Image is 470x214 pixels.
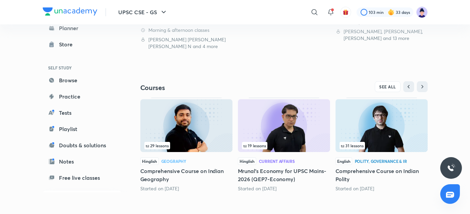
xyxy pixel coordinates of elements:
div: Sarmad Mehraj, Aastha Pilania, Chethan N and 4 more [140,36,232,50]
img: streak [388,9,394,16]
div: Started on Aug 28 [238,185,330,192]
span: Hinglish [140,157,159,165]
div: Store [59,40,77,48]
span: 31 lessons [341,144,364,148]
img: Thumbnail [335,99,428,152]
a: Free live classes [43,171,121,185]
img: Thumbnail [238,99,330,152]
span: 19 lessons [243,144,266,148]
img: avatar [343,9,349,15]
img: Company Logo [43,7,97,16]
div: Geography [161,159,186,163]
span: 29 lessons [146,144,169,148]
a: Company Logo [43,7,97,17]
span: Hinglish [238,157,256,165]
div: Paras Chitkara, Navdeep Singh, Sudarshan Gurjar and 13 more [335,28,428,42]
h6: SELF STUDY [43,62,121,73]
img: ttu [447,164,455,172]
span: English [335,157,352,165]
a: Practice [43,90,121,103]
div: Started on Aug 18 [335,185,428,192]
div: Comprehensive Course on Indian Polity [335,98,428,192]
div: infocontainer [340,142,424,149]
button: UPSC CSE - GS [114,5,172,19]
div: left [242,142,326,149]
div: infosection [242,142,326,149]
div: Comprehensive Course on Indian Geography [140,98,232,192]
a: Browse [43,73,121,87]
h4: Courses [140,83,284,92]
div: Mrunal’s Economy for UPSC Mains-2026 (QEP7-Economy) [238,98,330,192]
div: Started on Aug 4 [140,185,232,192]
div: Morning & afternoon classes [140,27,232,34]
a: Doubts & solutions [43,138,121,152]
h5: Comprehensive Course on Indian Geography [140,167,232,183]
a: Planner [43,21,121,35]
button: avatar [340,7,351,18]
div: infosection [144,142,228,149]
h5: Comprehensive Course on Indian Polity [335,167,428,183]
div: infocontainer [144,142,228,149]
a: Tests [43,106,121,120]
a: Playlist [43,122,121,136]
div: infocontainer [242,142,326,149]
button: SEE ALL [375,81,401,92]
a: Store [43,38,121,51]
div: Polity, Governance & IR [355,159,407,163]
div: left [340,142,424,149]
div: left [144,142,228,149]
span: SEE ALL [379,84,396,89]
h5: Mrunal’s Economy for UPSC Mains-2026 (QEP7-Economy) [238,167,330,183]
div: Current Affairs [259,159,295,163]
div: infosection [340,142,424,149]
img: Thumbnail [140,99,232,152]
img: Ravi Chalotra [416,6,428,18]
a: Notes [43,155,121,168]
